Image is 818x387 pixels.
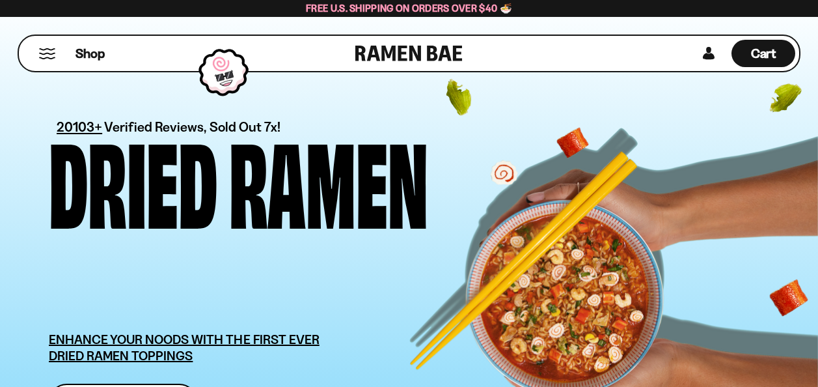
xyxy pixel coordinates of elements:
[75,45,105,63] span: Shop
[49,134,217,223] div: Dried
[306,2,512,14] span: Free U.S. Shipping on Orders over $40 🍜
[229,134,428,223] div: Ramen
[75,40,105,67] a: Shop
[38,48,56,59] button: Mobile Menu Trigger
[751,46,776,61] span: Cart
[731,36,795,71] a: Cart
